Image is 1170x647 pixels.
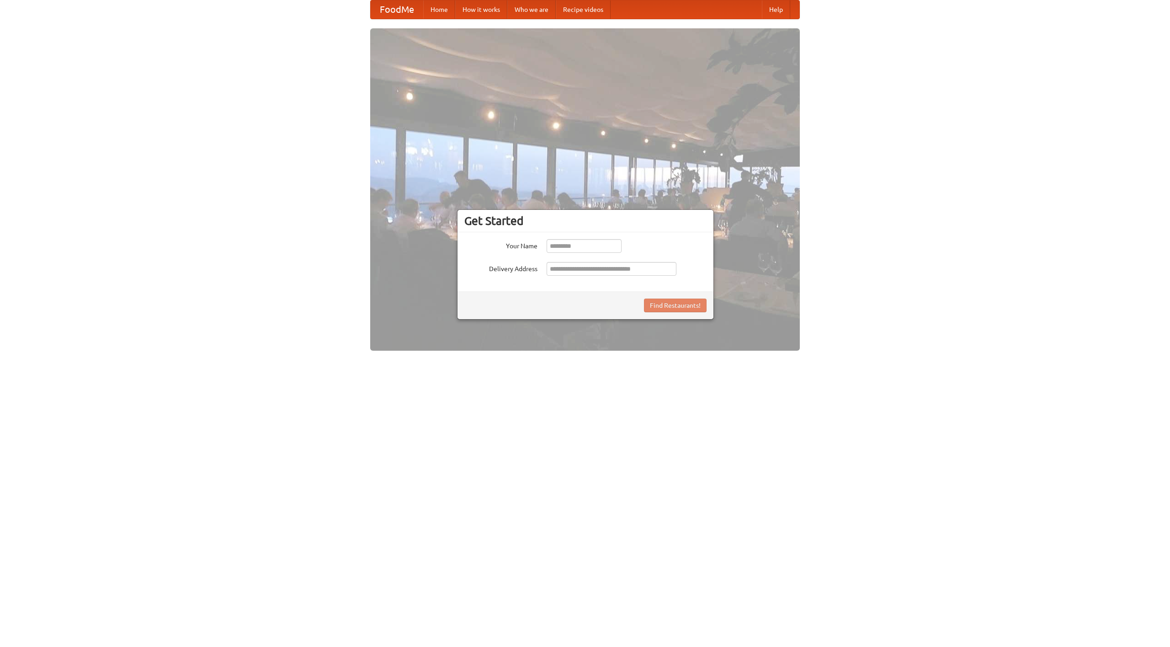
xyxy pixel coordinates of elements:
a: FoodMe [371,0,423,19]
h3: Get Started [464,214,707,228]
a: Home [423,0,455,19]
button: Find Restaurants! [644,299,707,312]
a: Who we are [507,0,556,19]
a: How it works [455,0,507,19]
a: Help [762,0,790,19]
label: Delivery Address [464,262,537,273]
label: Your Name [464,239,537,251]
a: Recipe videos [556,0,611,19]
